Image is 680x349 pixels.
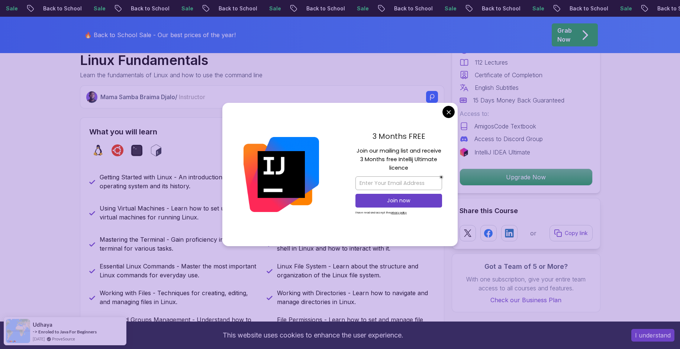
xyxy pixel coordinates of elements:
p: Users and Groups Management - Understand how to manage users and groups in a Linux system. [100,315,258,333]
p: Sale [261,5,285,12]
span: Udhaya [33,322,52,328]
p: Getting Started with Linux - An introduction to the Linux operating system and its history. [100,173,258,190]
p: Back to School [298,5,349,12]
p: Linux File System - Learn about the structure and organization of the Linux file system. [277,262,435,280]
p: Mastering the Terminal - Gain proficiency in using the terminal for various tasks. [100,235,258,253]
p: IntelliJ IDEA Ultimate [474,148,530,157]
p: Working with Files - Techniques for creating, editing, and managing files in Linux. [100,288,258,306]
a: Check our Business Plan [460,296,593,304]
p: Using Virtual Machines - Learn how to set up and use virtual machines for running Linux. [100,204,258,222]
p: Essential Linux Commands - Master the most important Linux commands for everyday use. [100,262,258,280]
p: Back to School [35,5,86,12]
p: Mama Samba Braima Djalo / [100,92,205,101]
p: Sale [86,5,109,12]
h2: What you will learn [89,127,435,137]
img: linux logo [92,144,104,156]
h1: Linux Fundamentals [80,53,262,68]
p: Back to School [210,5,261,12]
img: bash logo [150,144,162,156]
h2: Share this Course [460,206,593,216]
p: English Subtitles [475,83,519,92]
p: 🔥 Back to School Sale - Our best prices of the year! [84,30,236,39]
button: Copy link [550,225,593,241]
h3: Got a Team of 5 or More? [460,261,593,272]
p: Certificate of Completion [475,71,542,79]
p: Back to School [561,5,612,12]
button: Upgrade Now [460,169,593,186]
img: terminal logo [131,144,143,156]
a: ProveSource [52,336,75,342]
p: Sale [349,5,373,12]
span: Instructor [179,93,205,101]
p: Sale [173,5,197,12]
p: 15 Days Money Back Guaranteed [473,96,564,105]
p: With one subscription, give your entire team access to all courses and features. [460,275,593,293]
p: Sale [524,5,548,12]
div: This website uses cookies to enhance the user experience. [6,327,620,343]
p: or [530,229,536,238]
img: provesource social proof notification image [6,319,30,343]
img: Nelson Djalo [86,91,98,103]
p: Back to School [386,5,436,12]
p: Working with Directories - Learn how to navigate and manage directories in Linux. [277,288,435,306]
span: [DATE] [33,336,45,342]
button: Accept cookies [631,329,674,342]
a: Enroled to Java For Beginners [38,329,97,335]
p: Copy link [565,229,588,237]
p: Grab Now [557,26,572,44]
p: Sale [612,5,636,12]
span: -> [33,329,38,335]
p: Access to Discord Group [474,134,543,143]
p: Learn the fundamentals of Linux and how to use the command line [80,71,262,79]
p: Upgrade Now [460,169,592,185]
img: jetbrains logo [460,148,468,157]
p: AmigosCode Textbook [474,122,536,131]
p: Back to School [123,5,173,12]
p: Sale [436,5,460,12]
p: Access to: [460,109,593,118]
p: File Permissions - Learn how to set and manage file permissions for security and access control. [277,315,435,333]
img: ubuntu logo [112,144,123,156]
p: 112 Lectures [475,58,508,67]
p: Back to School [474,5,524,12]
